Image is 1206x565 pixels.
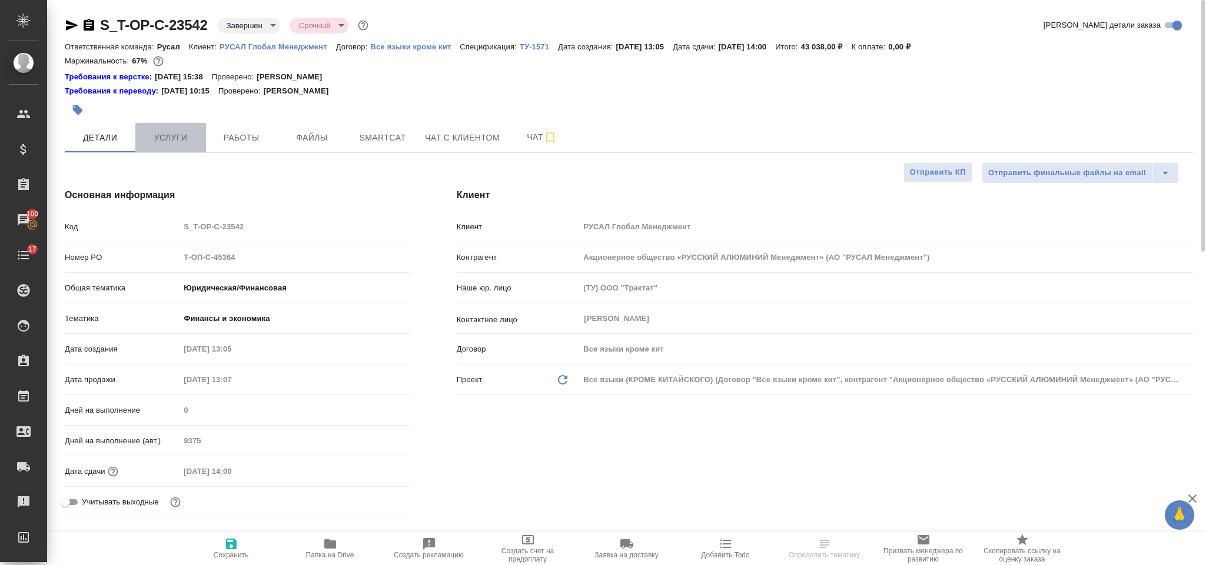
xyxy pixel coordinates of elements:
[457,343,580,355] p: Договор
[701,551,749,559] span: Добавить Todo
[180,309,409,329] div: Финансы и экономика
[888,42,919,51] p: 0,00 ₽
[980,547,1065,563] span: Скопировать ссылку на оценку заказа
[180,278,409,298] div: Юридическая/Финансовая
[65,374,180,386] p: Дата продажи
[180,432,409,449] input: Пустое поле
[579,249,1193,266] input: Пустое поле
[65,252,180,263] p: Номер PO
[973,532,1072,565] button: Скопировать ссылку на оценку заказа
[281,532,380,565] button: Папка на Drive
[82,496,159,508] span: Учитывать выходные
[370,42,460,51] p: Все языки кроме кит
[284,131,340,145] span: Файлы
[1170,503,1190,527] span: 🙏
[151,54,166,69] button: 11778.00 RUB;
[65,71,155,83] a: Требования к верстке:
[157,42,189,51] p: Русал
[457,314,580,326] p: Контактное лицо
[65,42,157,51] p: Ответственная команда:
[457,188,1193,202] h4: Клиент
[65,85,161,97] div: Нажми, чтобы открыть папку с инструкцией
[257,71,331,83] p: [PERSON_NAME]
[65,404,180,416] p: Дней на выполнение
[673,42,718,51] p: Дата сдачи:
[180,402,409,419] input: Пустое поле
[380,532,479,565] button: Создать рекламацию
[789,551,860,559] span: Определить тематику
[486,547,570,563] span: Создать счет на предоплату
[65,18,79,32] button: Скопировать ссылку для ЯМессенджера
[212,71,257,83] p: Проверено:
[616,42,673,51] p: [DATE] 13:05
[988,166,1146,180] span: Отправить финальные файлы на email
[3,240,44,270] a: 17
[719,42,776,51] p: [DATE] 14:00
[72,131,128,145] span: Детали
[457,221,580,233] p: Клиент
[903,162,972,183] button: Отправить КП
[263,85,337,97] p: [PERSON_NAME]
[182,532,281,565] button: Сохранить
[457,374,483,386] p: Проект
[223,21,266,31] button: Завершен
[214,551,249,559] span: Сохранить
[306,551,354,559] span: Папка на Drive
[852,42,889,51] p: К оплате:
[457,282,580,294] p: Наше юр. лицо
[1044,19,1161,31] span: [PERSON_NAME] детали заказа
[676,532,775,565] button: Добавить Todo
[220,41,336,51] a: РУСАЛ Глобал Менеджмент
[65,466,105,477] p: Дата сдачи
[65,435,180,447] p: Дней на выполнение (авт.)
[457,252,580,263] p: Контрагент
[579,340,1193,357] input: Пустое поле
[142,131,199,145] span: Услуги
[180,218,409,235] input: Пустое поле
[370,41,460,51] a: Все языки кроме кит
[180,249,409,266] input: Пустое поле
[520,42,558,51] p: ТУ-1571
[19,208,46,220] span: 100
[65,97,91,123] button: Добавить тэг
[290,18,348,34] div: Завершен
[180,371,283,388] input: Пустое поле
[594,551,658,559] span: Заявка на доставку
[155,71,212,83] p: [DATE] 15:38
[881,547,966,563] span: Призвать менеджера по развитию
[65,282,180,294] p: Общая тематика
[520,41,558,51] a: ТУ-1571
[21,243,44,255] span: 17
[213,131,270,145] span: Работы
[168,494,183,510] button: Выбери, если сб и вс нужно считать рабочими днями для выполнения заказа.
[105,464,121,479] button: Если добавить услуги и заполнить их объемом, то дата рассчитается автоматически
[189,42,220,51] p: Клиент:
[579,279,1193,296] input: Пустое поле
[874,532,973,565] button: Призвать менеджера по развитию
[100,17,208,33] a: S_T-OP-C-23542
[1165,500,1194,530] button: 🙏
[65,221,180,233] p: Код
[65,56,132,65] p: Маржинальность:
[558,42,616,51] p: Дата создания:
[801,42,852,51] p: 43 038,00 ₽
[543,131,557,145] svg: Подписаться
[514,130,570,145] span: Чат
[65,343,180,355] p: Дата создания
[220,42,336,51] p: РУСАЛ Глобал Менеджмент
[65,71,155,83] div: Нажми, чтобы открыть папку с инструкцией
[579,370,1193,390] div: Все языки (КРОМЕ КИТАЙСКОГО) (Договор "Все языки кроме кит", контрагент "Акционерное общество «РУ...
[65,85,161,97] a: Требования к переводу:
[425,131,500,145] span: Чат с клиентом
[82,18,96,32] button: Скопировать ссылку
[65,313,180,325] p: Тематика
[65,188,410,202] h4: Основная информация
[356,18,371,33] button: Доп статусы указывают на важность/срочность заказа
[460,42,519,51] p: Спецификация:
[479,532,577,565] button: Создать счет на предоплату
[910,166,966,179] span: Отправить КП
[775,42,800,51] p: Итого:
[336,42,371,51] p: Договор:
[218,85,264,97] p: Проверено:
[982,162,1179,183] div: split button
